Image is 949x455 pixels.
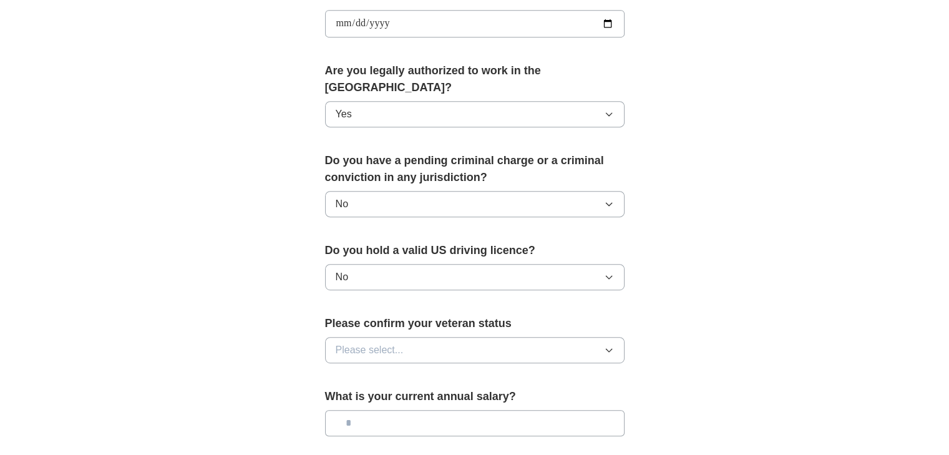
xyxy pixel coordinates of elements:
button: No [325,264,625,290]
label: Are you legally authorized to work in the [GEOGRAPHIC_DATA]? [325,62,625,96]
label: Do you have a pending criminal charge or a criminal conviction in any jurisdiction? [325,152,625,186]
label: Do you hold a valid US driving licence? [325,242,625,259]
span: Please select... [336,343,404,358]
button: Please select... [325,337,625,363]
label: What is your current annual salary? [325,388,625,405]
button: Yes [325,101,625,127]
label: Please confirm your veteran status [325,315,625,332]
span: Yes [336,107,352,122]
span: No [336,270,348,285]
span: No [336,197,348,212]
button: No [325,191,625,217]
